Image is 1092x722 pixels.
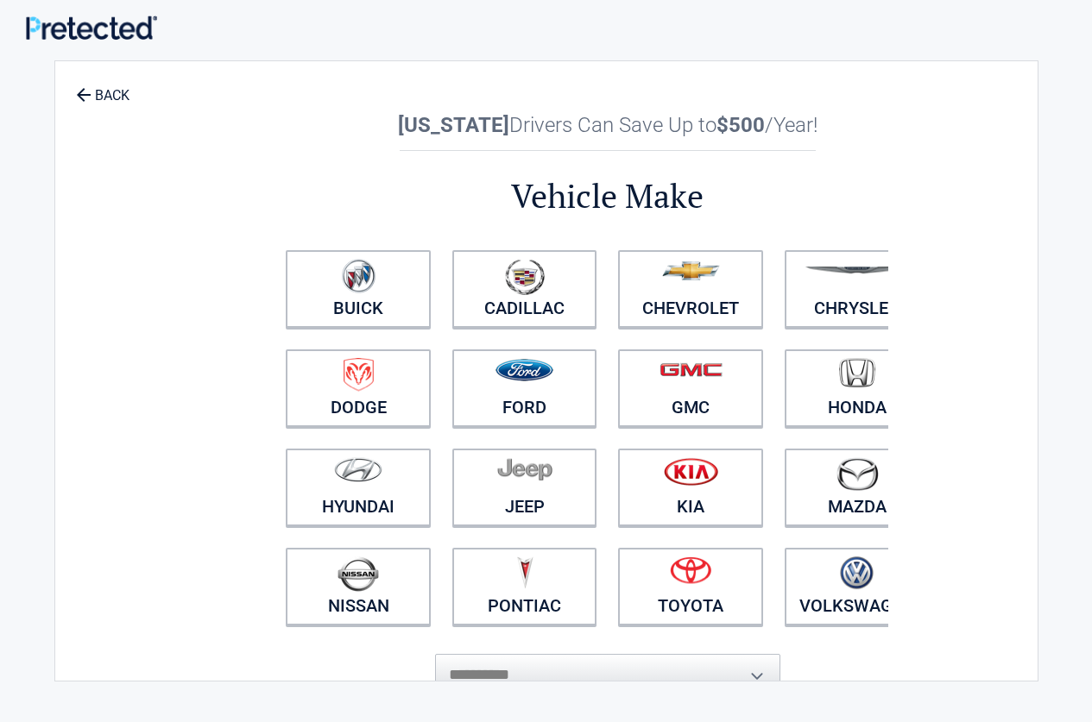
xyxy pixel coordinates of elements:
a: Ford [452,349,597,427]
a: Toyota [618,548,763,625]
a: Mazda [785,449,930,526]
img: honda [839,358,875,388]
a: Kia [618,449,763,526]
img: chevrolet [662,261,720,280]
a: Volkswagen [785,548,930,625]
a: Chevrolet [618,250,763,328]
img: kia [664,457,718,486]
a: Chrysler [785,250,930,328]
img: cadillac [505,259,545,295]
a: Buick [286,250,431,328]
img: mazda [836,457,879,491]
b: [US_STATE] [398,113,509,137]
img: ford [496,359,553,381]
a: Hyundai [286,449,431,526]
a: Honda [785,349,930,427]
a: Nissan [286,548,431,625]
img: jeep [497,457,552,481]
img: nissan [338,556,379,592]
h2: Drivers Can Save Up to /Year [275,113,940,137]
img: dodge [344,358,374,392]
h2: Vehicle Make [275,174,940,218]
a: Jeep [452,449,597,526]
b: $500 [716,113,765,137]
img: pontiac [516,556,533,589]
img: chrysler [805,267,910,274]
img: buick [342,259,376,293]
img: gmc [660,362,723,377]
a: Dodge [286,349,431,427]
img: volkswagen [840,556,874,590]
a: Pontiac [452,548,597,625]
a: Cadillac [452,250,597,328]
a: GMC [618,349,763,427]
img: Main Logo [26,16,157,40]
img: hyundai [334,457,382,482]
a: BACK [73,72,133,103]
img: toyota [670,556,711,584]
